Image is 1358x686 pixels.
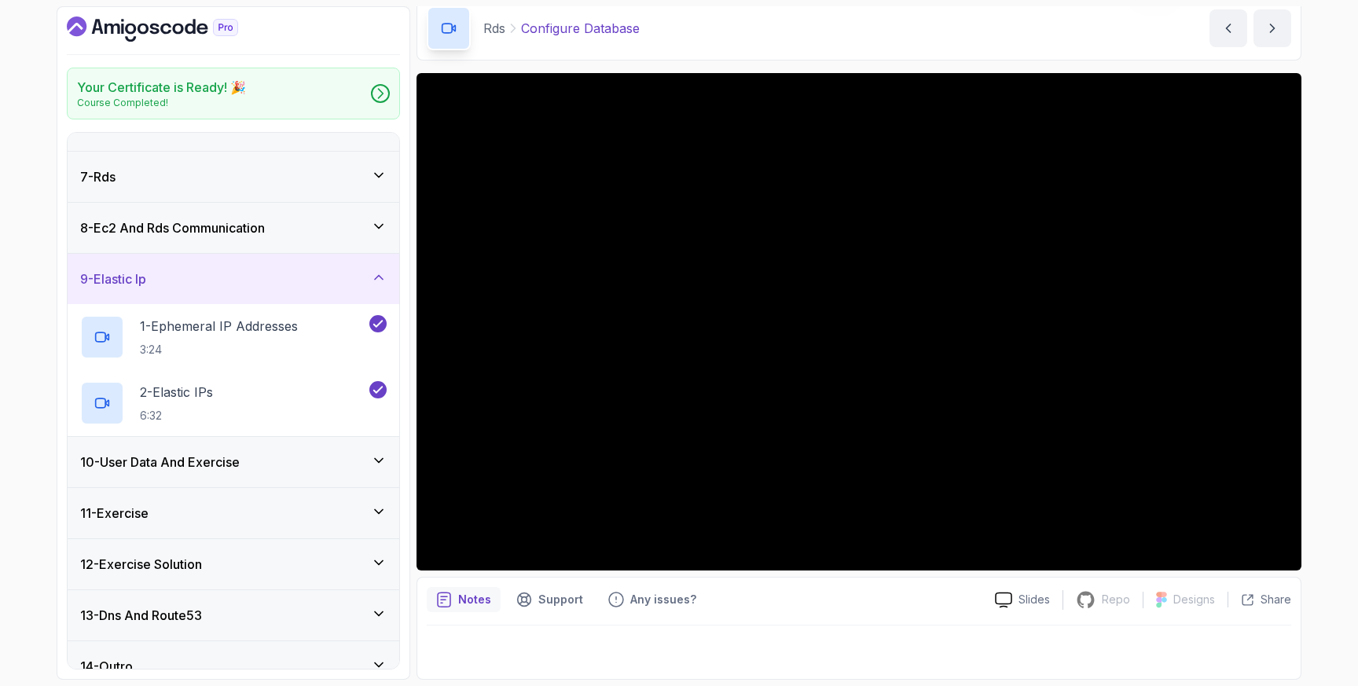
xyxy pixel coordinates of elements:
p: 3:24 [140,342,298,358]
h3: 7 - Rds [80,167,116,186]
button: 12-Exercise Solution [68,539,399,589]
p: Rds [483,19,505,38]
button: 8-Ec2 And Rds Communication [68,203,399,253]
p: Any issues? [630,592,696,607]
button: 9-Elastic Ip [68,254,399,304]
button: Feedback button [599,587,706,612]
button: 1-Ephemeral IP Addresses3:24 [80,315,387,359]
p: Course Completed! [77,97,246,109]
a: Dashboard [67,17,274,42]
h3: 12 - Exercise Solution [80,555,202,574]
h3: 11 - Exercise [80,504,149,523]
p: Designs [1173,592,1215,607]
button: 7-Rds [68,152,399,202]
button: previous content [1209,9,1247,47]
p: 1 - Ephemeral IP Addresses [140,317,298,336]
h3: 9 - Elastic Ip [80,270,146,288]
h3: 13 - Dns And Route53 [80,606,202,625]
p: Configure Database [521,19,640,38]
h3: 10 - User Data And Exercise [80,453,240,471]
h3: 8 - Ec2 And Rds Communication [80,218,265,237]
button: next content [1253,9,1291,47]
button: Support button [507,587,593,612]
p: Share [1261,592,1291,607]
iframe: 3 - Configure Database [417,73,1301,570]
button: 2-Elastic IPs6:32 [80,381,387,425]
p: Repo [1102,592,1130,607]
button: 11-Exercise [68,488,399,538]
button: notes button [427,587,501,612]
button: 13-Dns And Route53 [68,590,399,640]
h2: Your Certificate is Ready! 🎉 [77,78,246,97]
a: Your Certificate is Ready! 🎉Course Completed! [67,68,400,119]
p: Notes [458,592,491,607]
p: 2 - Elastic IPs [140,383,213,402]
p: 6:32 [140,408,213,424]
h3: 14 - Outro [80,657,133,676]
p: Slides [1018,592,1050,607]
a: Slides [982,592,1063,608]
p: Support [538,592,583,607]
button: 10-User Data And Exercise [68,437,399,487]
button: Share [1228,592,1291,607]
